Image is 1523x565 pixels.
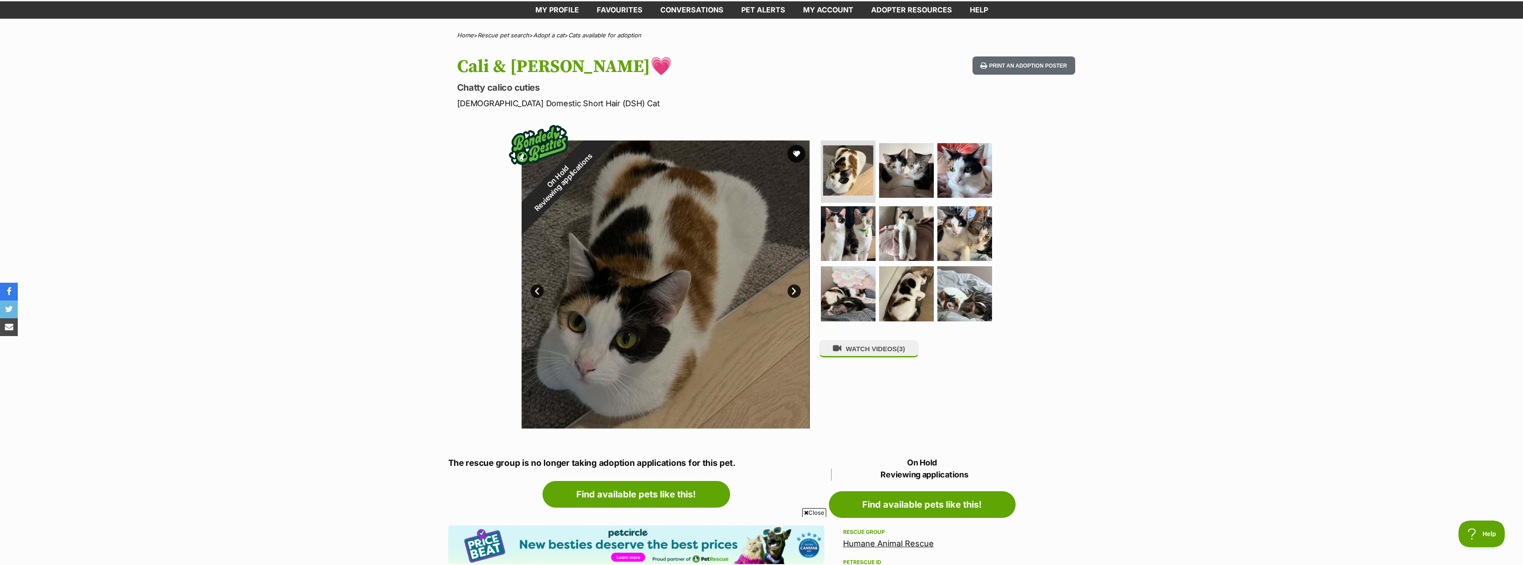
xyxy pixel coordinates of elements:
[937,266,992,321] img: Photo of Cali & Penny💗
[879,206,934,261] img: Photo of Cali & Penny💗
[794,1,862,19] a: My account
[961,1,997,19] a: Help
[788,285,801,298] a: Next
[862,1,961,19] a: Adopter resources
[533,32,564,39] a: Adopt a cat
[568,32,641,39] a: Cats available for adoption
[542,481,730,508] a: Find available pets like this!
[448,525,824,564] img: Pet Circle promo banner
[829,491,1016,518] a: Find available pets like this!
[1459,521,1505,547] iframe: Help Scout Beacon - Open
[457,32,474,39] a: Home
[503,109,574,180] img: bonded besties
[533,152,594,213] span: Reviewing applications
[457,81,833,94] p: Chatty calico cuties
[478,32,529,39] a: Rescue pet search
[879,143,934,198] img: Photo of Cali & Penny💗
[600,521,924,561] iframe: Advertisement
[526,1,588,19] a: My profile
[829,457,1016,481] p: On Hold
[972,56,1075,75] button: Print an adoption poster
[831,469,1016,481] span: Reviewing applications
[823,145,873,196] img: Photo of Cali & Penny💗
[651,1,732,19] a: conversations
[588,1,651,19] a: Favourites
[819,340,919,357] button: WATCH VIDEOS(3)
[457,97,833,109] p: [DEMOGRAPHIC_DATA] Domestic Short Hair (DSH) Cat
[821,206,876,261] img: Photo of Cali & Penny💗
[937,143,992,198] img: Photo of Cali & Penny💗
[897,345,905,353] span: (3)
[802,508,826,517] span: Close
[937,206,992,261] img: Photo of Cali & Penny💗
[821,266,876,321] img: Photo of Cali & Penny💗
[788,145,805,163] button: favourite
[879,266,934,321] img: Photo of Cali & Penny💗
[732,1,794,19] a: Pet alerts
[435,32,1089,39] div: > > >
[530,285,544,298] a: Prev
[457,56,833,77] h1: Cali & [PERSON_NAME]💗
[448,457,824,470] p: The rescue group is no longer taking adoption applications for this pet.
